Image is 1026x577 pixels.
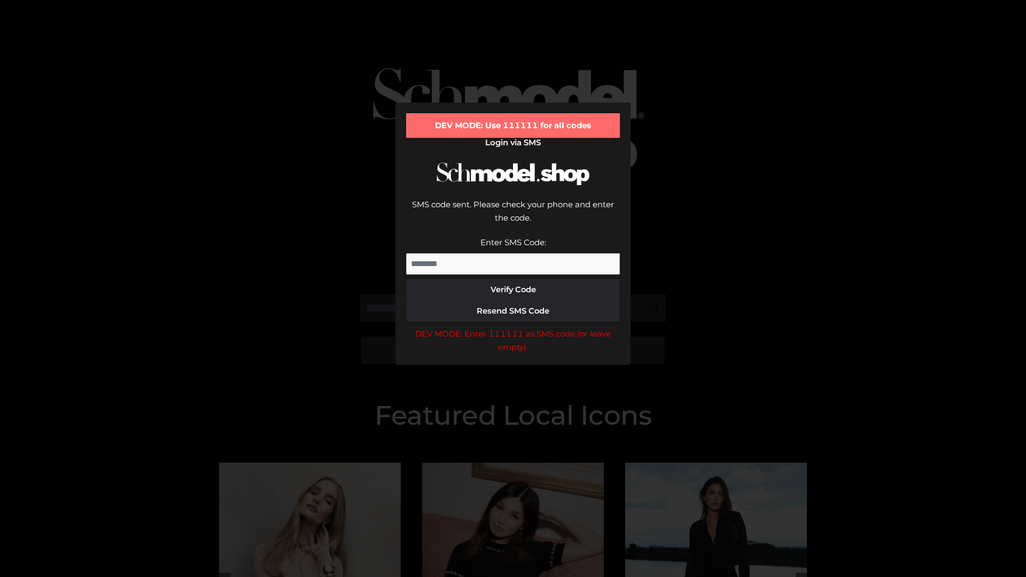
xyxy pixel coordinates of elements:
[406,113,620,138] div: DEV MODE: Use 111111 for all codes
[480,237,546,247] label: Enter SMS Code:
[433,153,593,195] img: Schmodel Logo
[406,279,620,300] button: Verify Code
[406,300,620,322] button: Resend SMS Code
[406,198,620,236] div: SMS code sent. Please check your phone and enter the code.
[406,327,620,354] div: DEV MODE: Enter 111111 as SMS code (or leave empty).
[406,138,620,147] h2: Login via SMS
